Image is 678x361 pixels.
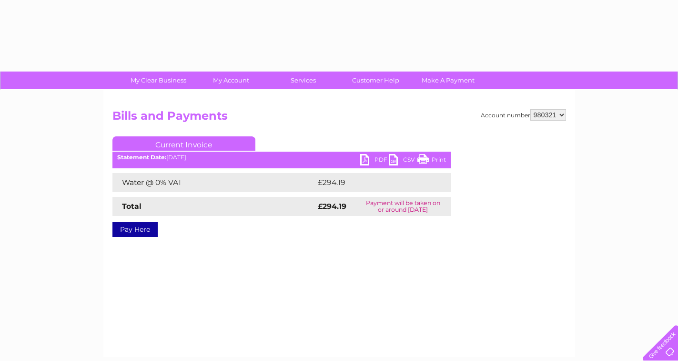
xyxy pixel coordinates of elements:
[355,197,451,216] td: Payment will be taken on or around [DATE]
[336,72,415,89] a: Customer Help
[112,154,451,161] div: [DATE]
[360,154,389,168] a: PDF
[315,173,434,192] td: £294.19
[481,109,566,121] div: Account number
[409,72,487,89] a: Make A Payment
[122,202,142,211] strong: Total
[417,154,446,168] a: Print
[119,72,198,89] a: My Clear Business
[318,202,346,211] strong: £294.19
[389,154,417,168] a: CSV
[192,72,270,89] a: My Account
[117,154,166,161] b: Statement Date:
[264,72,343,89] a: Services
[112,222,158,237] a: Pay Here
[112,109,566,127] h2: Bills and Payments
[112,136,255,151] a: Current Invoice
[112,173,315,192] td: Water @ 0% VAT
